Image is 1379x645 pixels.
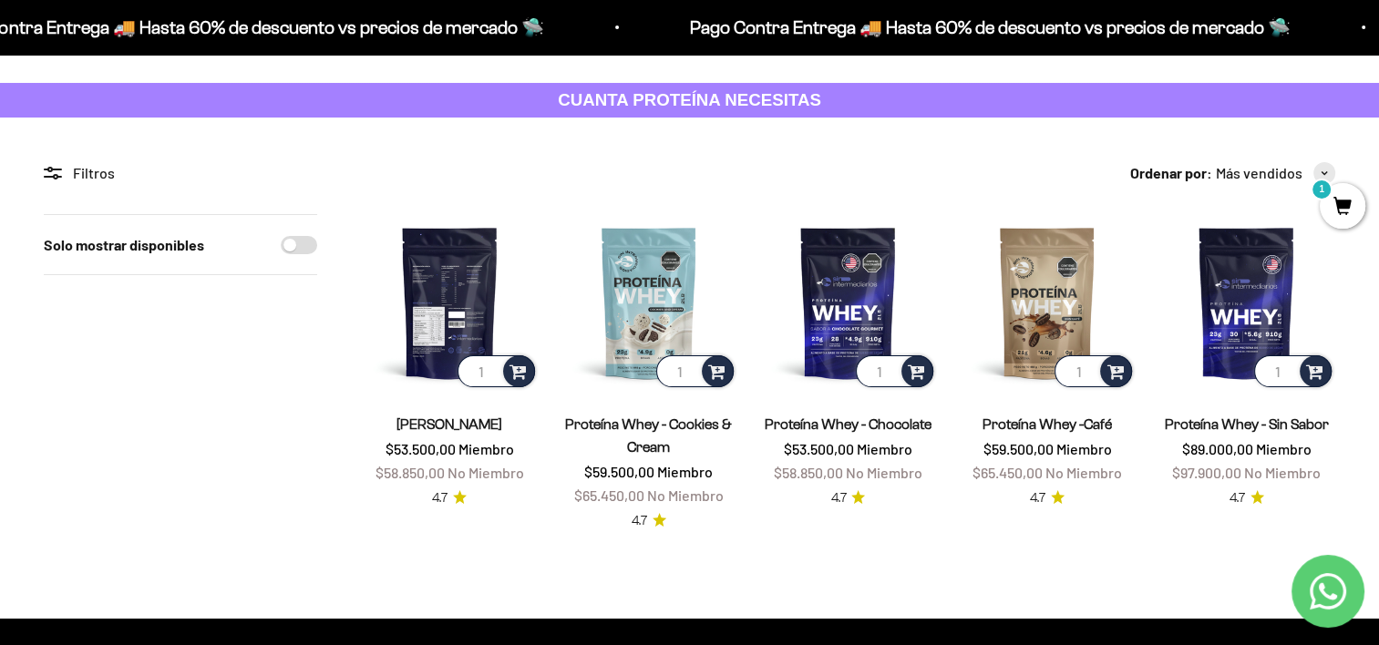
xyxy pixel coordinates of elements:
span: Miembro [657,463,713,480]
span: $58.850,00 [774,464,843,481]
a: 4.74.7 de 5.0 estrellas [1230,488,1264,508]
span: $65.450,00 [574,486,644,504]
span: 4.7 [632,511,647,531]
span: $53.500,00 [386,440,456,457]
span: $65.450,00 [973,464,1043,481]
span: No Miembro [846,464,922,481]
span: No Miembro [647,486,724,504]
a: [PERSON_NAME] [396,416,502,432]
img: Proteína Whey - Vainilla [361,214,539,392]
span: Miembro [458,440,514,457]
a: 4.74.7 de 5.0 estrellas [1030,488,1065,508]
span: Miembro [857,440,912,457]
span: $89.000,00 [1182,440,1253,457]
span: $59.500,00 [584,463,654,480]
span: $97.900,00 [1172,464,1241,481]
mark: 1 [1311,179,1333,200]
span: 4.7 [1030,488,1045,508]
span: $58.850,00 [376,464,445,481]
a: 1 [1320,198,1365,218]
span: No Miembro [1244,464,1321,481]
button: Más vendidos [1216,161,1335,185]
a: 4.74.7 de 5.0 estrellas [632,511,666,531]
label: Solo mostrar disponibles [44,233,204,257]
p: Pago Contra Entrega 🚚 Hasta 60% de descuento vs precios de mercado 🛸 [687,13,1288,42]
span: Más vendidos [1216,161,1302,185]
span: No Miembro [448,464,524,481]
a: Proteína Whey -Café [983,416,1112,432]
span: 4.7 [1230,488,1245,508]
span: $59.500,00 [983,440,1054,457]
strong: CUANTA PROTEÍNA NECESITAS [558,90,821,109]
a: Proteína Whey - Cookies & Cream [565,416,732,455]
span: 4.7 [830,488,846,508]
a: 4.74.7 de 5.0 estrellas [432,488,467,508]
a: Proteína Whey - Sin Sabor [1165,416,1329,432]
a: Proteína Whey - Chocolate [765,416,931,432]
span: Miembro [1056,440,1112,457]
span: 4.7 [432,488,448,508]
span: No Miembro [1045,464,1122,481]
span: $53.500,00 [784,440,854,457]
span: Miembro [1256,440,1312,457]
span: Ordenar por: [1130,161,1212,185]
div: Filtros [44,161,317,185]
a: 4.74.7 de 5.0 estrellas [830,488,865,508]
